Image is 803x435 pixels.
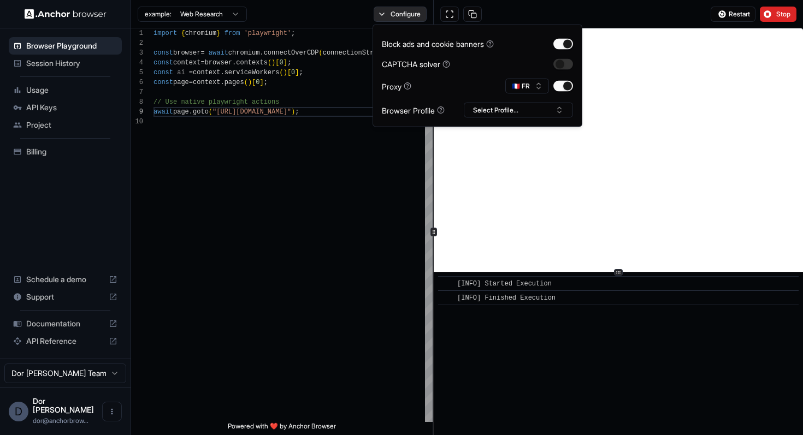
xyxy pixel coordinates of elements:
[131,58,143,68] div: 4
[295,69,299,76] span: ]
[25,9,107,19] img: Anchor Logo
[26,274,104,285] span: Schedule a demo
[9,116,122,134] div: Project
[382,80,411,92] div: Proxy
[153,98,279,106] span: // Use native playwright actions
[193,108,209,116] span: goto
[382,58,450,70] div: CAPTCHA solver
[244,79,248,86] span: (
[189,79,193,86] span: =
[9,143,122,160] div: Billing
[9,55,122,72] div: Session History
[131,28,143,38] div: 1
[279,59,283,67] span: 0
[291,69,295,76] span: 0
[153,49,173,57] span: const
[228,422,336,435] span: Powered with ❤️ by Anchor Browser
[102,402,122,421] button: Open menu
[200,49,204,57] span: =
[131,117,143,127] div: 10
[505,79,549,94] button: 🇫🇷 FR
[9,288,122,306] div: Support
[225,69,280,76] span: serviceWorkers
[323,49,386,57] span: connectionString
[457,294,556,302] span: [INFO] Finished Execution
[26,102,117,113] span: API Keys
[232,59,236,67] span: .
[153,29,177,37] span: import
[711,7,755,22] button: Restart
[225,79,244,86] span: pages
[9,315,122,332] div: Documentation
[271,59,275,67] span: )
[26,336,104,347] span: API Reference
[299,69,303,76] span: ;
[9,99,122,116] div: API Keys
[193,79,220,86] span: context
[26,85,117,96] span: Usage
[279,69,283,76] span: (
[173,79,189,86] span: page
[131,48,143,58] div: 3
[760,7,796,22] button: Stop
[33,396,94,414] span: Dor Dankner
[264,49,319,57] span: connectOverCDP
[131,78,143,87] div: 6
[444,293,449,303] span: ​
[26,58,117,69] span: Session History
[729,10,750,19] span: Restart
[291,108,295,116] span: )
[185,29,217,37] span: chromium
[264,79,268,86] span: ;
[776,10,792,19] span: Stop
[9,271,122,288] div: Schedule a demo
[131,38,143,48] div: 2
[259,79,263,86] span: ]
[153,59,173,67] span: const
[228,49,260,57] span: chromium
[319,49,323,57] span: (
[33,416,88,425] span: dor@anchorbrowser.io
[216,29,220,37] span: }
[26,146,117,157] span: Billing
[440,7,459,22] button: Open in full screen
[382,104,445,116] div: Browser Profile
[209,49,228,57] span: await
[284,59,287,67] span: ]
[457,280,552,288] span: [INFO] Started Execution
[463,7,482,22] button: Copy session ID
[189,69,193,76] span: =
[236,59,268,67] span: contexts
[26,291,104,302] span: Support
[259,49,263,57] span: .
[9,402,28,421] div: D
[220,79,224,86] span: .
[248,79,252,86] span: )
[173,108,189,116] span: page
[131,68,143,78] div: 5
[9,81,122,99] div: Usage
[189,108,193,116] span: .
[287,59,291,67] span: ;
[295,108,299,116] span: ;
[153,108,173,116] span: await
[145,10,172,19] span: example:
[256,79,259,86] span: 0
[220,69,224,76] span: .
[181,29,185,37] span: {
[444,278,449,289] span: ​
[153,79,173,86] span: const
[382,38,494,50] div: Block ads and cookie banners
[244,29,291,37] span: 'playwright'
[9,332,122,350] div: API Reference
[268,59,271,67] span: (
[131,97,143,107] div: 8
[131,107,143,117] div: 9
[9,37,122,55] div: Browser Playground
[26,120,117,130] span: Project
[177,69,185,76] span: ai
[225,29,240,37] span: from
[131,87,143,97] div: 7
[287,69,291,76] span: [
[464,103,573,118] button: Select Profile...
